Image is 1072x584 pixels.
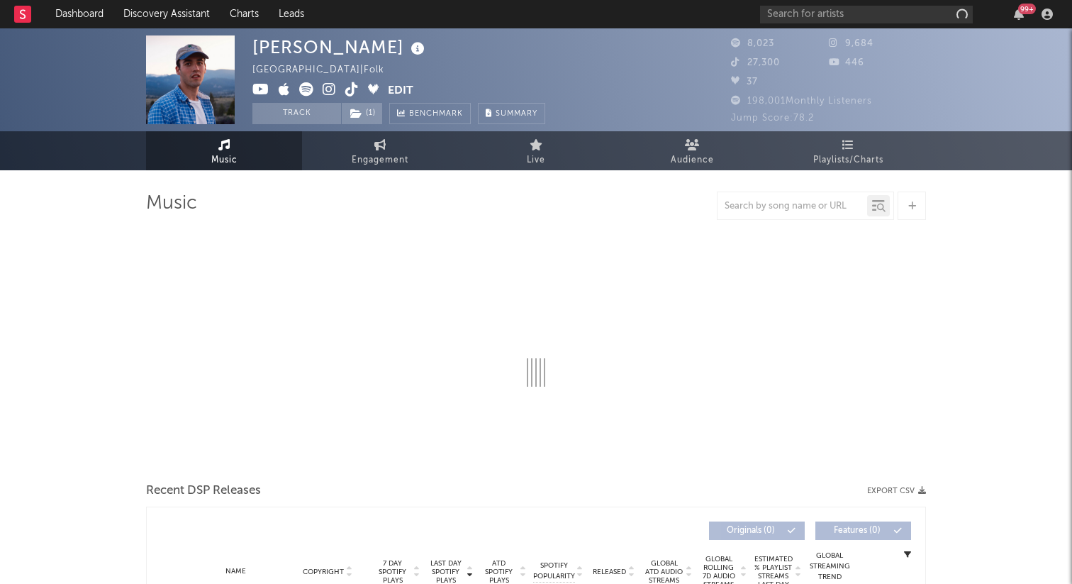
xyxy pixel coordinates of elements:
[303,568,344,576] span: Copyright
[211,152,238,169] span: Music
[731,39,774,48] span: 8,023
[533,561,575,582] span: Spotify Popularity
[189,566,282,577] div: Name
[352,152,408,169] span: Engagement
[614,131,770,170] a: Audience
[389,103,471,124] a: Benchmark
[829,58,864,67] span: 446
[341,103,383,124] span: ( 1 )
[1014,9,1024,20] button: 99+
[146,131,302,170] a: Music
[342,103,382,124] button: (1)
[388,82,413,100] button: Edit
[671,152,714,169] span: Audience
[731,97,872,106] span: 198,001 Monthly Listeners
[770,131,926,170] a: Playlists/Charts
[718,201,867,212] input: Search by song name or URL
[867,487,926,495] button: Export CSV
[252,103,341,124] button: Track
[718,527,783,535] span: Originals ( 0 )
[252,62,401,79] div: [GEOGRAPHIC_DATA] | Folk
[825,527,890,535] span: Features ( 0 )
[760,6,973,23] input: Search for artists
[478,103,545,124] button: Summary
[829,39,873,48] span: 9,684
[1018,4,1036,14] div: 99 +
[709,522,805,540] button: Originals(0)
[593,568,626,576] span: Released
[146,483,261,500] span: Recent DSP Releases
[731,114,814,123] span: Jump Score: 78.2
[252,35,428,59] div: [PERSON_NAME]
[815,522,911,540] button: Features(0)
[496,110,537,118] span: Summary
[409,106,463,123] span: Benchmark
[731,58,780,67] span: 27,300
[302,131,458,170] a: Engagement
[458,131,614,170] a: Live
[527,152,545,169] span: Live
[731,77,758,87] span: 37
[813,152,883,169] span: Playlists/Charts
